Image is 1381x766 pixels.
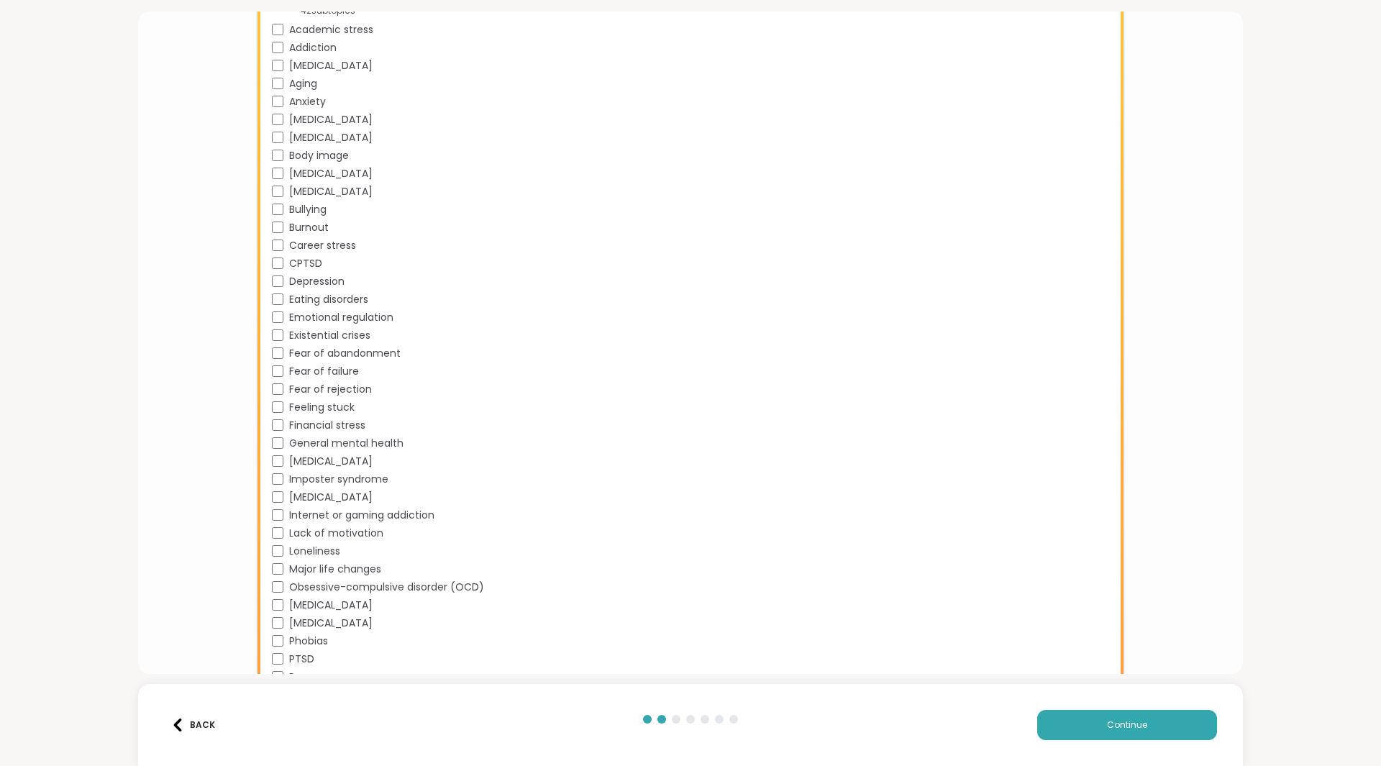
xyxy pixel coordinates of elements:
button: Back [164,710,222,740]
span: Existential crises [289,328,370,343]
span: [MEDICAL_DATA] [289,112,373,127]
span: Addiction [289,40,337,55]
span: Career stress [289,238,356,253]
span: Recovery [289,670,336,685]
span: Eating disorders [289,292,368,307]
div: Back [171,719,215,731]
span: Academic stress [289,22,373,37]
span: Fear of abandonment [289,346,401,361]
span: Financial stress [289,418,365,433]
span: Depression [289,274,345,289]
span: Fear of failure [289,364,359,379]
span: Bullying [289,202,327,217]
span: PTSD [289,652,314,667]
span: [MEDICAL_DATA] [289,598,373,613]
span: Major life changes [289,562,381,577]
span: Burnout [289,220,329,235]
span: Imposter syndrome [289,472,388,487]
span: Lack of motivation [289,526,383,541]
span: [MEDICAL_DATA] [289,184,373,199]
span: [MEDICAL_DATA] [289,130,373,145]
span: Emotional regulation [289,310,393,325]
span: Internet or gaming addiction [289,508,434,523]
span: Feeling stuck [289,400,355,415]
span: General mental health [289,436,404,451]
span: [MEDICAL_DATA] [289,454,373,469]
span: Obsessive-compulsive disorder (OCD) [289,580,484,595]
span: [MEDICAL_DATA] [289,616,373,631]
span: [MEDICAL_DATA] [289,58,373,73]
span: Aging [289,76,317,91]
span: Loneliness [289,544,340,559]
span: [MEDICAL_DATA] [289,490,373,505]
span: Phobias [289,634,328,649]
button: Continue [1037,710,1217,740]
span: Body image [289,148,349,163]
span: [MEDICAL_DATA] [289,166,373,181]
span: CPTSD [289,256,322,271]
span: Anxiety [289,94,326,109]
span: Fear of rejection [289,382,372,397]
span: Continue [1107,719,1147,731]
